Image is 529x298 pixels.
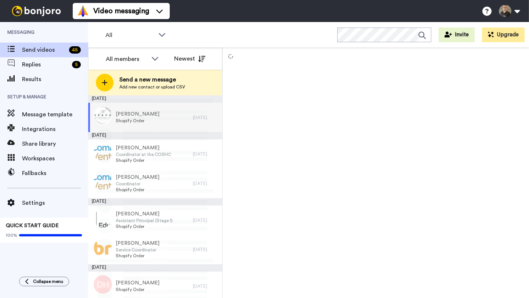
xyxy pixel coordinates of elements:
button: Invite [439,28,475,42]
img: bj-logo-header-white.svg [9,6,64,16]
div: [DATE] [193,217,219,223]
span: Settings [22,199,88,207]
span: Replies [22,60,69,69]
span: Integrations [22,125,88,134]
button: Upgrade [482,28,525,42]
span: QUICK START GUIDE [6,223,59,228]
img: 93758675-1f52-4f76-8002-1d806c770106.png [94,209,112,228]
div: [DATE] [193,115,219,120]
span: Send a new message [119,75,185,84]
img: 1b01799e-5f83-4207-8639-180a345370b6.png [94,106,112,125]
span: Coordinator at the COSHC [116,152,171,157]
span: Assistant Principal (Stage 1) [116,218,173,223]
span: [PERSON_NAME] [116,144,171,152]
span: [PERSON_NAME] [116,110,159,118]
span: Fallbacks [22,169,88,178]
img: dh.png [94,275,112,294]
div: [DATE] [193,151,219,157]
div: [DATE] [193,247,219,252]
span: Share library [22,139,88,148]
div: [DATE] [88,198,222,206]
div: 5 [72,61,81,68]
span: Shopify Order [116,157,171,163]
span: Shopify Order [116,287,159,292]
span: Video messaging [93,6,149,16]
span: Results [22,75,88,84]
span: [PERSON_NAME] [116,240,159,247]
span: Shopify Order [116,118,159,124]
span: Add new contact or upload CSV [119,84,185,90]
span: [PERSON_NAME] [116,279,159,287]
img: vm-color.svg [77,5,89,17]
span: Service Coordinator [116,247,159,253]
span: Shopify Order [116,187,159,193]
div: [DATE] [193,181,219,186]
span: 100% [6,232,17,238]
button: Collapse menu [19,277,69,286]
span: [PERSON_NAME] [116,210,173,218]
div: [DATE] [88,95,222,103]
span: All [105,31,155,40]
span: [PERSON_NAME] [116,174,159,181]
div: All members [106,55,148,63]
span: Shopify Order [116,223,173,229]
img: 778290bb-4c11-4911-8a67-bcf36fbc9845.png [94,143,112,161]
span: Message template [22,110,88,119]
img: a558ff85-ef96-4412-97e9-39d91e25730c.png [94,239,112,257]
img: ddad9a5b-fc7f-4b8c-8e81-a1618d86ffae.png [94,172,112,191]
span: Shopify Order [116,253,159,259]
div: [DATE] [193,283,219,289]
span: Coordinator [116,181,159,187]
button: Newest [169,51,211,66]
span: Collapse menu [33,279,63,284]
span: Workspaces [22,154,88,163]
span: Send videos [22,46,66,54]
div: 45 [69,46,81,54]
div: [DATE] [88,264,222,272]
div: [DATE] [88,132,222,139]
